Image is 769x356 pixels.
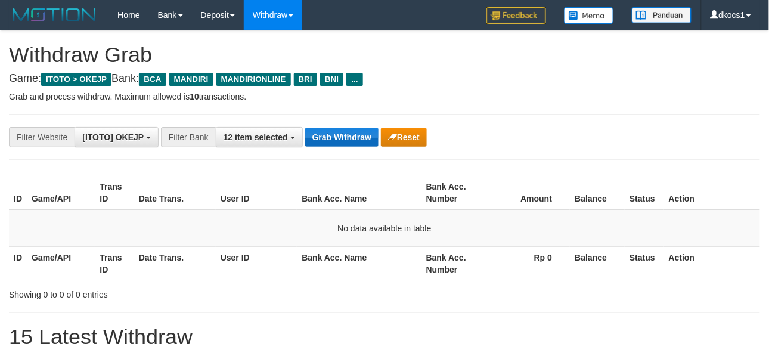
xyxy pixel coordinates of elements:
span: MANDIRI [169,73,213,86]
button: 12 item selected [216,127,303,147]
th: ID [9,176,27,210]
th: Rp 0 [489,246,570,280]
th: User ID [216,176,297,210]
span: MANDIRIONLINE [216,73,291,86]
img: MOTION_logo.png [9,6,100,24]
span: BNI [320,73,343,86]
th: ID [9,246,27,280]
th: User ID [216,246,297,280]
th: Bank Acc. Name [297,246,421,280]
th: Date Trans. [134,246,216,280]
button: Grab Withdraw [305,128,379,147]
th: Trans ID [95,246,134,280]
th: Bank Acc. Name [297,176,421,210]
th: Bank Acc. Number [421,246,489,280]
th: Date Trans. [134,176,216,210]
div: Showing 0 to 0 of 0 entries [9,284,312,301]
th: Action [664,246,760,280]
div: Filter Bank [161,127,216,147]
span: ITOTO > OKEJP [41,73,111,86]
span: ... [346,73,362,86]
th: Game/API [27,176,95,210]
h1: Withdraw Grab [9,43,760,67]
strong: 10 [190,92,199,101]
th: Status [625,246,664,280]
th: Game/API [27,246,95,280]
th: Balance [570,246,625,280]
th: Status [625,176,664,210]
span: BRI [294,73,317,86]
th: Amount [489,176,570,210]
td: No data available in table [9,210,760,247]
span: [ITOTO] OKEJP [82,132,144,142]
button: [ITOTO] OKEJP [75,127,159,147]
span: BCA [139,73,166,86]
th: Trans ID [95,176,134,210]
h4: Game: Bank: [9,73,760,85]
th: Bank Acc. Number [421,176,489,210]
h1: 15 Latest Withdraw [9,325,760,349]
div: Filter Website [9,127,75,147]
img: Button%20Memo.svg [564,7,614,24]
img: Feedback.jpg [486,7,546,24]
p: Grab and process withdraw. Maximum allowed is transactions. [9,91,760,103]
span: 12 item selected [224,132,288,142]
img: panduan.png [632,7,692,23]
button: Reset [381,128,427,147]
th: Balance [570,176,625,210]
th: Action [664,176,760,210]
